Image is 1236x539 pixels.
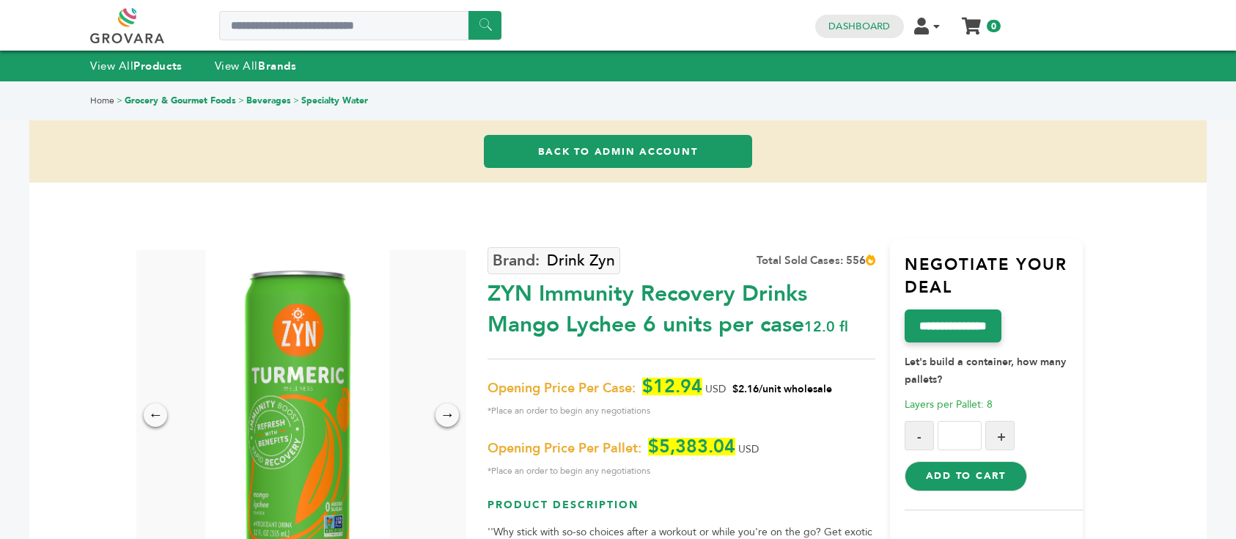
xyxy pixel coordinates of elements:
[293,95,299,106] span: >
[738,442,759,456] span: USD
[301,95,368,106] a: Specialty Water
[215,59,297,73] a: View AllBrands
[828,20,890,33] a: Dashboard
[905,421,934,450] button: -
[488,462,875,480] span: *Place an order to begin any negotiations
[963,13,980,29] a: My Cart
[219,11,501,40] input: Search a product or brand...
[258,59,296,73] strong: Brands
[705,382,726,396] span: USD
[905,461,1027,491] button: Add to Cart
[757,253,875,268] div: Total Sold Cases: 556
[90,59,183,73] a: View AllProducts
[905,254,1084,310] h3: Negotiate Your Deal
[488,271,875,340] div: ZYN Immunity Recovery Drinks Mango Lychee 6 units per case
[484,135,751,168] a: Back to Admin Account
[905,397,993,411] span: Layers per Pallet: 8
[246,95,291,106] a: Beverages
[90,95,114,106] a: Home
[987,20,1001,32] span: 0
[125,95,236,106] a: Grocery & Gourmet Foods
[488,247,620,274] a: Drink Zyn
[238,95,244,106] span: >
[488,402,875,419] span: *Place an order to begin any negotiations
[642,378,702,395] span: $12.94
[732,382,832,396] span: $2.16/unit wholesale
[648,438,735,455] span: $5,383.04
[488,380,636,397] span: Opening Price Per Case:
[144,403,167,427] div: ←
[488,440,641,458] span: Opening Price Per Pallet:
[804,317,848,337] span: 12.0 fl
[488,498,875,524] h3: Product Description
[435,403,459,427] div: →
[905,355,1066,386] strong: Let's build a container, how many pallets?
[117,95,122,106] span: >
[985,421,1015,450] button: +
[133,59,182,73] strong: Products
